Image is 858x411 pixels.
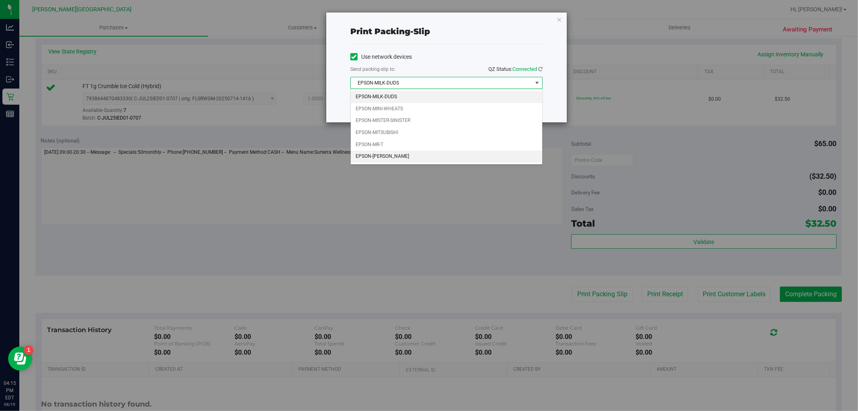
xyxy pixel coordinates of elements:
li: EPSON-[PERSON_NAME] [351,151,542,163]
iframe: Resource center [8,347,32,371]
label: Send packing-slip to: [350,66,395,73]
li: EPSON-MINI-WHEATS [351,103,542,115]
li: EPSON-MITSUBISHI [351,127,542,139]
iframe: Resource center unread badge [24,345,33,355]
li: EPSON-MR-T [351,139,542,151]
span: Print packing-slip [350,27,430,36]
span: EPSON-MILK-DUDS [351,77,532,89]
li: EPSON-MILK-DUDS [351,91,542,103]
label: Use network devices [350,53,412,61]
span: select [532,77,542,89]
li: EPSON-MISTER-SINISTER [351,115,542,127]
span: Connected [512,66,537,72]
span: QZ Status: [488,66,543,72]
